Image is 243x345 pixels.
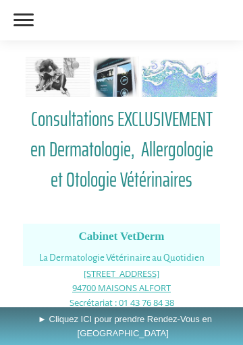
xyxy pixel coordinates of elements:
span: 94700 MAISONS ALFORT [72,282,171,294]
span: Cabinet VetDerm [78,230,164,243]
span: [STREET_ADDRESS] [84,268,159,280]
span: Secrétariat : 01 43 76 84 38 [70,296,174,309]
span: La Dermatologie Vétérinaire au Quotidien [39,253,205,263]
a: [STREET_ADDRESS] [84,267,159,280]
a: Consultations EXCLUSIVEMENT en Dermatologie, Allergologie et Otologie Vétérinaires [23,104,221,195]
span: ► Cliquez ICI pour prendre Rendez-Vous en [GEOGRAPHIC_DATA] [38,314,212,338]
a: 94700 MAISONS ALFORT [72,281,171,294]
